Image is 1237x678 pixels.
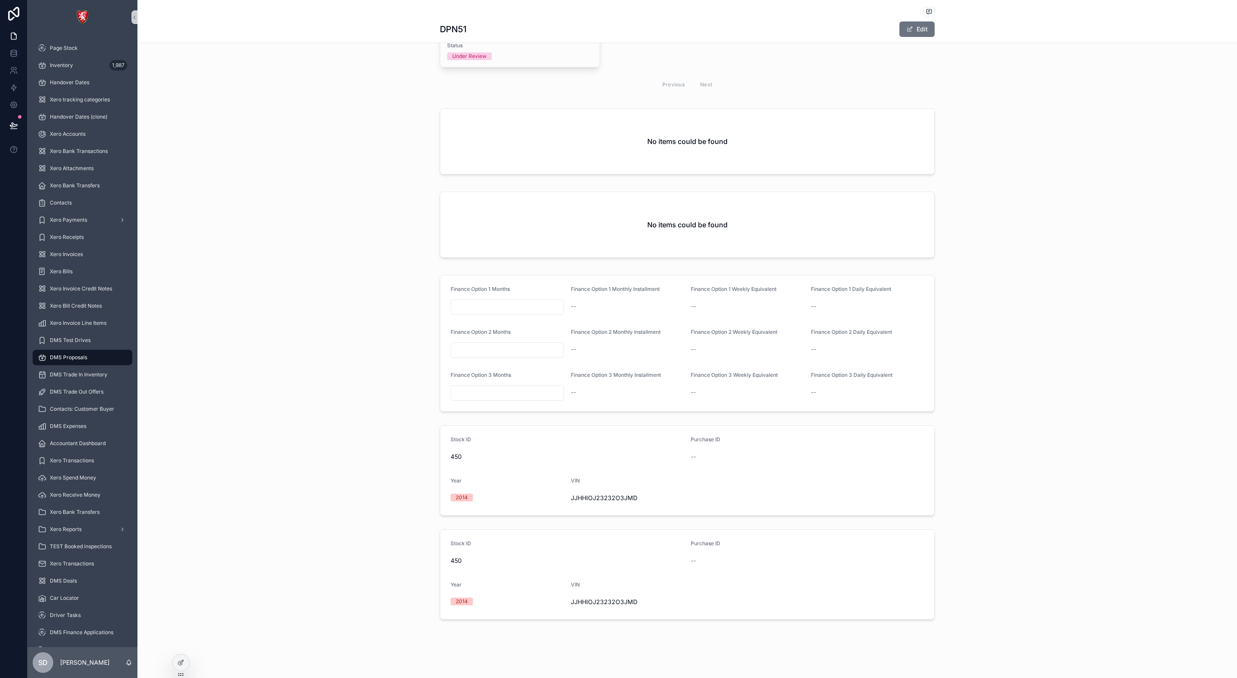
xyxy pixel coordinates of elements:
a: Page Stock [33,40,132,56]
span: Finance Option 3 Weekly Equivalent [691,372,778,378]
button: Edit [899,21,935,37]
span: Driver Tasks [50,612,81,619]
a: Contacts [33,195,132,211]
span: Xero tracking categories [50,96,110,103]
span: Year [451,477,462,484]
span: DMS Test Drives [50,337,91,344]
div: 1,987 [110,60,127,70]
a: Handover Dates [33,75,132,90]
a: Xero Attachments [33,161,132,176]
span: DMS Expenses [50,423,86,430]
span: -- [691,452,696,461]
span: Finance Option 1 Months [451,286,510,292]
a: Xero Reports [33,522,132,537]
span: VIN [571,581,580,588]
span: Finance Option 2 Weekly Equivalent [691,329,777,335]
span: -- [811,388,816,397]
span: Status [447,42,593,49]
span: Xero Transactions [50,560,94,567]
span: -- [691,345,696,354]
div: scrollable content [27,34,137,647]
span: Finance Option 3 Months [451,372,511,378]
span: Xero Attachments [50,165,94,172]
a: Xero Transactions [33,556,132,571]
a: Xero Accounts [33,126,132,142]
span: Xero Spend Money [50,474,96,481]
span: Finance Option 3 Monthly Installment [571,372,661,378]
a: Xero Invoices [33,247,132,262]
span: Xero Transactions [50,457,94,464]
a: Xero tracking categories [33,92,132,107]
span: Xero Bank Transfers [50,509,100,516]
span: -- [691,556,696,565]
a: Inventory1,987 [33,58,132,73]
a: Handover Dates (clone) [33,109,132,125]
span: Contacts: Customer Buyer [50,406,114,412]
span: -- [691,302,696,311]
span: Inventory [50,62,73,69]
span: Xero Receipts [50,234,84,241]
span: Page Stock [50,45,78,52]
a: DMS Expenses [33,418,132,434]
span: 450 [451,452,684,461]
a: Driver Tasks [33,608,132,623]
a: Xero Transactions [33,453,132,468]
span: DMS Trade In Inventory [50,371,107,378]
span: -- [571,302,576,311]
span: Xero Receive Money [50,492,101,498]
span: -- [571,388,576,397]
span: Finance Option 1 Monthly Installment [571,286,660,292]
a: Contacts: Customer Buyer [33,401,132,417]
a: DMS Proposals [33,350,132,365]
a: DMS Deals [33,573,132,589]
span: -- [811,345,816,354]
span: Purchase ID [691,436,720,443]
span: Xero Accounts [50,131,85,137]
span: -- [571,345,576,354]
span: Handover Dates (clone) [50,113,107,120]
a: Xero Spend Money [33,470,132,486]
span: Year [451,581,462,588]
span: Xero Invoice Line Items [50,320,107,327]
a: TEST Booked inspections [33,539,132,554]
a: Xero Bank Transactions [33,144,132,159]
span: JJHHIOJ23232O3JMD [571,598,684,606]
a: DMS Finance Applications [33,625,132,640]
span: Accountant Dashboard [50,440,106,447]
span: Xero Reports [50,526,82,533]
span: JJHHIOJ23232O3JMD [571,494,684,502]
a: Xero Invoice Line Items [33,315,132,331]
a: Xero Invoice Credit Notes [33,281,132,296]
a: Xero Bill Credit Notes [33,298,132,314]
span: Car Locator [50,595,79,602]
div: 2014 [456,494,468,501]
span: DMS Finance Applications [50,629,113,636]
a: Xero Bank Transfers [33,178,132,193]
a: Accountant Dashboard [33,436,132,451]
h2: No items could be found [647,136,728,147]
span: Finance Option 1 Daily Equivalent [811,286,891,292]
span: TEST Booked inspections [50,543,112,550]
span: -- [691,388,696,397]
a: DMS Test Drives [33,333,132,348]
span: Xero Invoice Credit Notes [50,285,112,292]
h2: No items could be found [647,220,728,230]
span: Stock ID [451,436,471,443]
a: Car Locator [33,590,132,606]
div: Under Review [452,52,487,60]
a: Xero Receipts [33,229,132,245]
span: Sales Training [50,646,84,653]
span: 450 [451,556,684,565]
span: Xero Invoices [50,251,83,258]
a: Xero Payments [33,212,132,228]
span: Xero Bills [50,268,73,275]
span: Finance Option 2 Months [451,329,511,335]
h1: DPN51 [440,23,466,35]
span: Xero Bill Credit Notes [50,302,102,309]
span: Finance Option 1 Weekly Equivalent [691,286,777,292]
a: DMS Trade Out Offers [33,384,132,400]
span: Finance Option 3 Daily Equivalent [811,372,893,378]
span: Contacts [50,199,72,206]
p: [PERSON_NAME] [60,658,110,667]
span: Xero Bank Transactions [50,148,108,155]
